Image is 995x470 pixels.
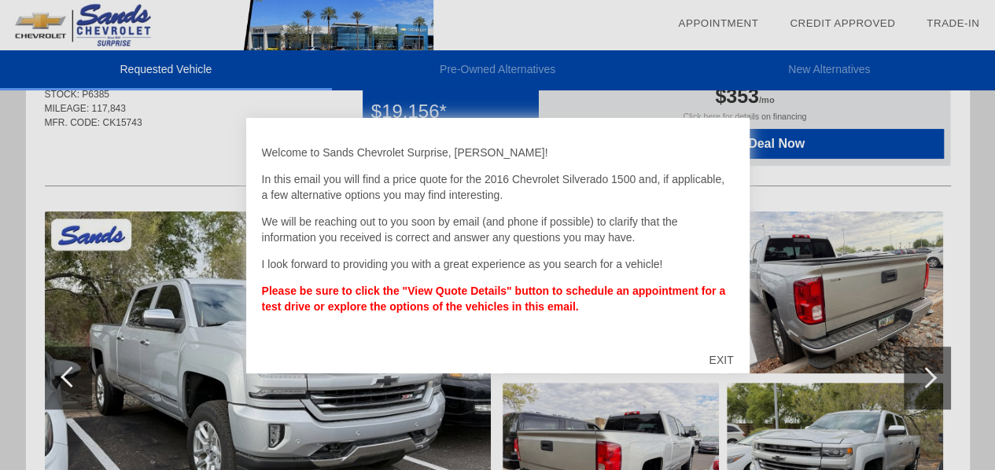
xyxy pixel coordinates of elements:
[678,17,758,29] a: Appointment
[262,285,725,313] strong: Please be sure to click the "View Quote Details" button to schedule an appointment for a test dri...
[927,17,979,29] a: Trade-In
[790,17,895,29] a: Credit Approved
[262,214,734,245] p: We will be reaching out to you soon by email (and phone if possible) to clarify that the informat...
[262,171,734,203] p: In this email you will find a price quote for the 2016 Chevrolet Silverado 1500 and, if applicabl...
[262,256,734,272] p: I look forward to providing you with a great experience as you search for a vehicle!
[262,145,734,160] p: Welcome to Sands Chevrolet Surprise, [PERSON_NAME]!
[693,336,749,384] div: EXIT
